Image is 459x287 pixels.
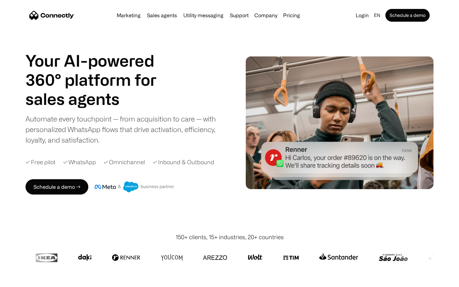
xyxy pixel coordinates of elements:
[144,13,179,18] a: Sales agents
[227,13,251,18] a: Support
[25,89,172,108] h1: sales agents
[6,275,38,285] aside: Language selected: English
[13,276,38,285] ul: Language list
[353,11,371,20] a: Login
[63,158,96,166] div: ✓ WhatsApp
[25,114,226,145] div: Automate every touchpoint — from acquisition to care — with personalized WhatsApp flows that driv...
[25,51,172,89] h1: Your AI-powered 360° platform for
[25,179,88,195] a: Schedule a demo →
[254,11,277,20] div: Company
[95,181,174,192] img: Meta and Salesforce business partner badge.
[385,9,430,22] a: Schedule a demo
[181,13,226,18] a: Utility messaging
[176,233,284,241] div: 150+ clients, 15+ industries, 20+ countries
[280,13,302,18] a: Pricing
[25,158,55,166] div: ✓ Free pilot
[104,158,145,166] div: ✓ Omnichannel
[114,13,143,18] a: Marketing
[374,11,380,20] div: en
[153,158,214,166] div: ✓ Inbound & Outbound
